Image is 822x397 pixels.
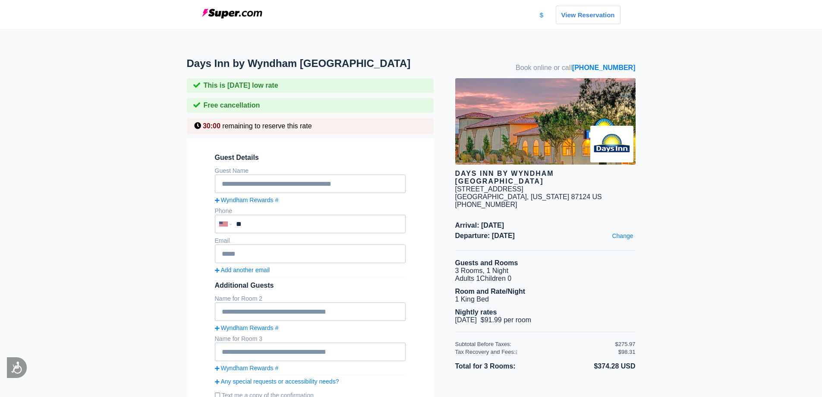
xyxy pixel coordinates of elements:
[215,324,406,331] a: Wyndham Rewards #
[215,335,262,342] label: Name for Room 3
[455,308,497,316] b: Nightly rates
[455,341,615,347] div: Subtotal Before Taxes:
[215,365,406,372] a: Wyndham Rewards #
[215,167,249,174] label: Guest Name
[215,237,230,244] label: Email
[592,193,602,200] span: US
[455,361,545,372] li: Total for 3 Rooms:
[215,282,406,289] div: Additional Guests
[215,207,232,214] label: Phone
[202,9,262,19] img: supercom_logo.png
[215,378,406,385] a: Any special requests or accessibility needs?
[187,98,434,113] div: Free cancellation
[455,259,518,267] b: Guests and Rooms
[455,201,636,209] div: [PHONE_NUMBER]
[455,222,636,229] span: Arrival: [DATE]
[455,193,529,200] span: [GEOGRAPHIC_DATA],
[216,216,234,232] div: United States: +1
[545,361,636,372] li: $374.28 USD
[540,11,543,19] a: $
[590,126,633,162] img: Brand logo for Days Inn by Wyndham Rio Rancho
[572,64,636,71] a: [PHONE_NUMBER]
[222,122,312,130] span: remaining to reserve this rate
[610,230,635,241] a: Change
[455,78,636,165] img: hotel image
[455,288,526,295] b: Room and Rate/Night
[571,193,591,200] span: 87124
[516,64,635,72] span: Book online or call
[455,267,636,275] li: 3 Rooms, 1 Night
[455,185,523,193] div: [STREET_ADDRESS]
[187,78,434,93] div: This is [DATE] low rate
[455,349,615,355] div: Tax Recovery and Fees:
[480,275,511,282] span: Children 0
[455,232,636,240] span: Departure: [DATE]
[455,275,636,283] li: Adults 1
[215,197,406,203] a: Wyndham Rewards #
[615,341,636,347] div: $275.97
[215,295,262,302] label: Name for Room 2
[455,295,636,303] li: 1 King Bed
[455,316,532,324] span: [DATE] $91.99 per room
[215,154,406,162] span: Guest Details
[531,193,569,200] span: [US_STATE]
[215,267,406,273] a: Add another email
[187,57,455,70] h1: Days Inn by Wyndham [GEOGRAPHIC_DATA]
[618,349,636,355] div: $98.31
[556,6,620,24] a: View Reservation
[455,170,636,185] div: Days Inn by Wyndham [GEOGRAPHIC_DATA]
[203,122,220,130] span: 30:00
